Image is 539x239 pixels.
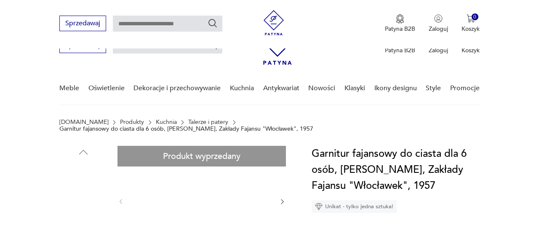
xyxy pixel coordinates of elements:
a: Nowości [308,72,335,105]
div: 0 [472,13,479,21]
button: Szukaj [208,18,218,28]
div: Unikat - tylko jedna sztuka! [312,200,397,213]
a: Klasyki [344,72,365,105]
a: Promocje [450,72,480,105]
p: Garnitur fajansowy do ciasta dla 6 osób, [PERSON_NAME], Zakłady Fajansu "Włocławek", 1957 [59,126,313,132]
img: Zdjęcie produktu Garnitur fajansowy do ciasta dla 6 osób, Elżbieta Piewk-Białoborska, Zakłady Faj... [59,163,107,211]
div: Produkt wyprzedany [117,146,286,166]
a: Ikona medaluPatyna B2B [385,14,415,33]
button: Sprzedawaj [59,16,106,31]
p: Koszyk [462,25,480,33]
button: Patyna B2B [385,14,415,33]
a: Style [426,72,441,105]
img: Patyna - sklep z meblami i dekoracjami vintage [261,10,286,35]
a: Produkty [120,119,144,126]
a: Ikony designu [374,72,417,105]
p: Zaloguj [429,25,448,33]
img: Ikonka użytkownika [434,14,443,23]
p: Patyna B2B [385,46,415,54]
a: [DOMAIN_NAME] [59,119,109,126]
p: Koszyk [462,46,480,54]
a: Meble [59,72,79,105]
h1: Garnitur fajansowy do ciasta dla 6 osób, [PERSON_NAME], Zakłady Fajansu "Włocławek", 1957 [312,146,480,194]
img: Ikona diamentu [315,203,323,210]
img: Ikona koszyka [467,14,475,23]
p: Patyna B2B [385,25,415,33]
a: Antykwariat [263,72,299,105]
a: Sprzedawaj [59,21,106,27]
button: 0Koszyk [462,14,480,33]
p: Zaloguj [429,46,448,54]
a: Talerze i patery [188,119,228,126]
a: Kuchnia [156,119,177,126]
button: Zaloguj [429,14,448,33]
a: Dekoracje i przechowywanie [133,72,221,105]
a: Oświetlenie [88,72,125,105]
a: Kuchnia [230,72,254,105]
img: Ikona medalu [396,14,404,24]
a: Sprzedawaj [59,43,106,49]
